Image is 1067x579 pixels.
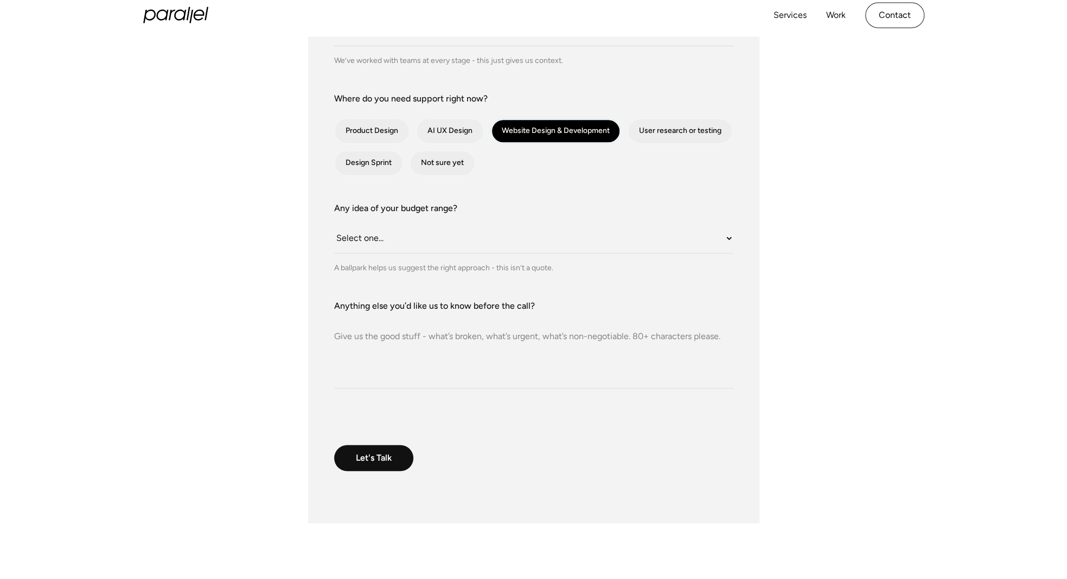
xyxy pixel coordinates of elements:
label: Anything else you’d like us to know before the call? [334,300,733,313]
label: Where do you need support right now? [334,92,733,105]
div: A ballpark helps us suggest the right approach - this isn’t a quote. [334,262,733,273]
input: Let's Talk [334,445,413,471]
div: We’ve worked with teams at every stage - this just gives us context. [334,55,733,66]
label: Any idea of your budget range? [334,202,733,215]
a: Services [774,8,807,23]
a: Contact [865,3,924,28]
a: Work [826,8,846,23]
